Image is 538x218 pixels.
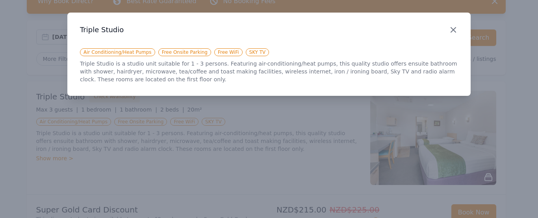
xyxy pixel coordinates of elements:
[246,48,269,56] span: SKY TV
[158,48,211,56] span: Free Onsite Parking
[80,48,155,56] span: Air Conditioning/Heat Pumps
[80,25,458,35] h3: Triple Studio
[214,48,243,56] span: Free WiFi
[80,60,458,83] p: Triple Studio is a studio unit suitable for 1 - 3 persons. Featuring air-conditioning/heat pumps,...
